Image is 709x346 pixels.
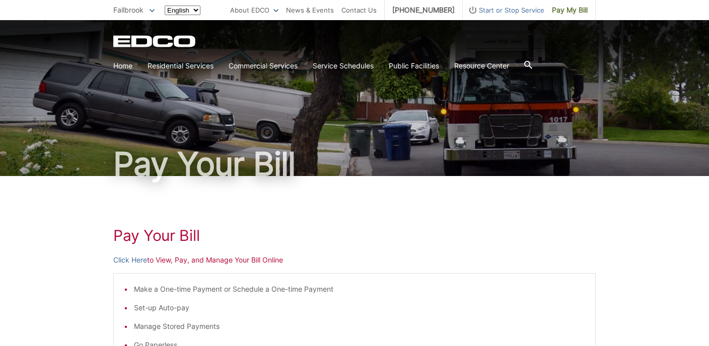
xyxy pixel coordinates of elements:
[230,5,278,16] a: About EDCO
[113,60,132,71] a: Home
[134,321,585,332] li: Manage Stored Payments
[313,60,374,71] a: Service Schedules
[113,254,596,266] p: to View, Pay, and Manage Your Bill Online
[134,302,585,313] li: Set-up Auto-pay
[113,35,197,47] a: EDCD logo. Return to the homepage.
[552,5,588,16] span: Pay My Bill
[341,5,377,16] a: Contact Us
[113,6,144,14] span: Fallbrook
[165,6,200,15] select: Select a language
[454,60,509,71] a: Resource Center
[113,254,147,266] a: Click Here
[134,284,585,295] li: Make a One-time Payment or Schedule a One-time Payment
[389,60,439,71] a: Public Facilities
[286,5,334,16] a: News & Events
[113,226,596,244] h1: Pay Your Bill
[148,60,214,71] a: Residential Services
[113,148,596,180] h1: Pay Your Bill
[229,60,298,71] a: Commercial Services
